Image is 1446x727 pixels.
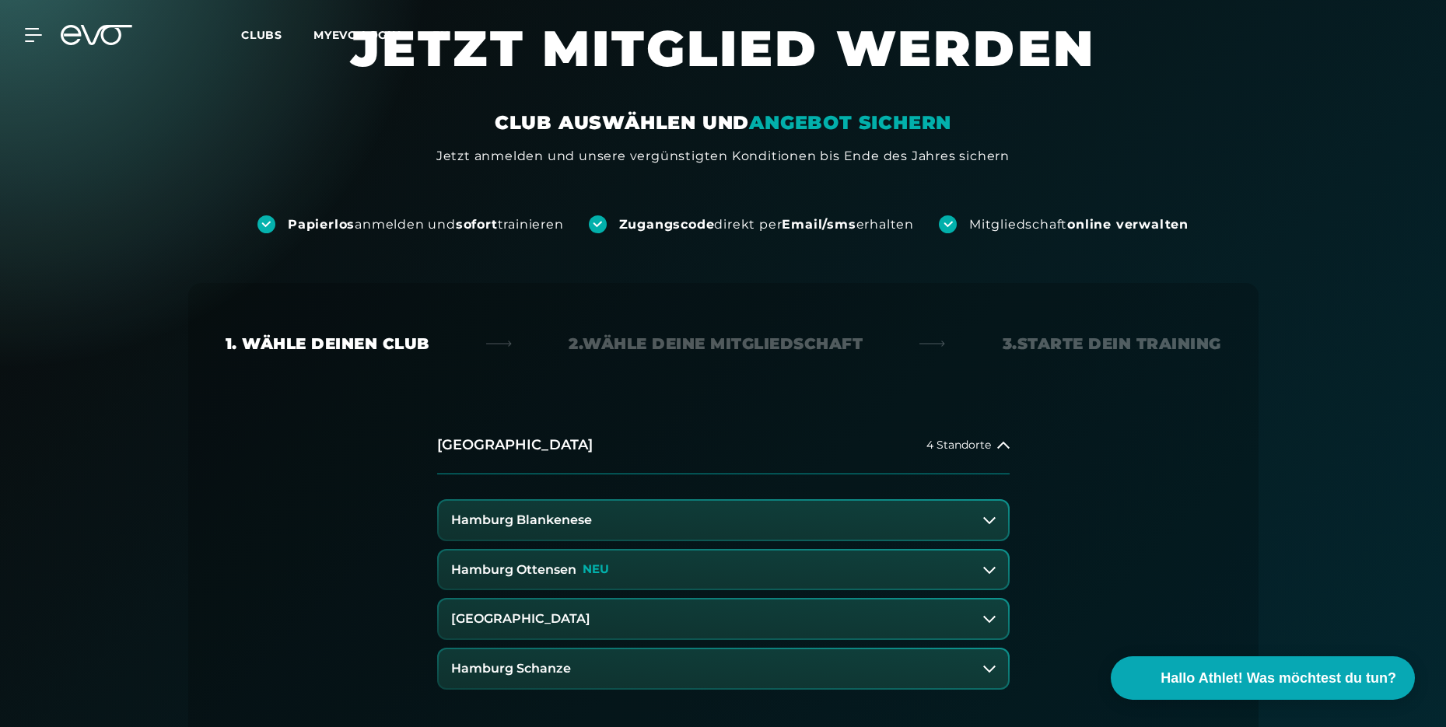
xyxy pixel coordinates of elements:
div: 3. Starte dein Training [1003,333,1221,355]
button: Hallo Athlet! Was möchtest du tun? [1111,656,1415,700]
em: ANGEBOT SICHERN [749,111,951,134]
div: 2. Wähle deine Mitgliedschaft [569,333,863,355]
button: Hamburg Blankenese [439,501,1008,540]
p: NEU [583,563,609,576]
div: Jetzt anmelden und unsere vergünstigten Konditionen bis Ende des Jahres sichern [436,147,1010,166]
button: [GEOGRAPHIC_DATA] [439,599,1008,638]
strong: Email/sms [782,217,856,232]
button: Hamburg Schanze [439,649,1008,688]
span: en [432,28,450,42]
div: anmelden und trainieren [288,216,564,233]
span: Hallo Athlet! Was möchtest du tun? [1161,668,1396,689]
strong: Zugangscode [619,217,715,232]
button: [GEOGRAPHIC_DATA]4 Standorte [437,417,1010,474]
strong: Papierlos [288,217,355,232]
h3: Hamburg Schanze [451,662,571,676]
h3: [GEOGRAPHIC_DATA] [451,612,590,626]
h3: Hamburg Ottensen [451,563,576,577]
h3: Hamburg Blankenese [451,513,592,527]
h2: [GEOGRAPHIC_DATA] [437,435,593,455]
a: MYEVO LOGIN [313,28,401,42]
div: 1. Wähle deinen Club [226,333,429,355]
a: en [432,26,468,44]
a: Clubs [241,27,313,42]
span: Clubs [241,28,282,42]
strong: sofort [456,217,498,232]
strong: online verwalten [1067,217,1189,232]
div: Mitgliedschaft [969,216,1189,233]
button: Hamburg OttensenNEU [439,550,1008,589]
div: direkt per erhalten [619,216,914,233]
div: CLUB AUSWÄHLEN UND [495,110,951,135]
span: 4 Standorte [926,439,991,451]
